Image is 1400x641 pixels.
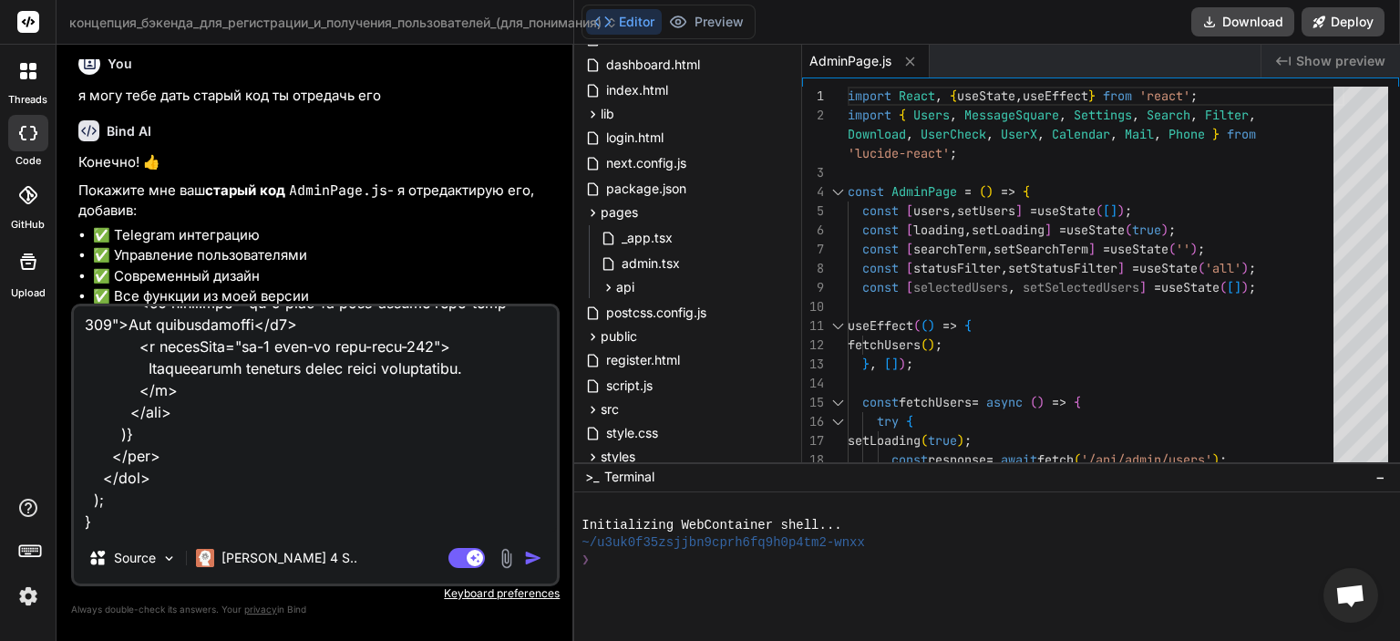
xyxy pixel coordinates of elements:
[1249,107,1256,123] span: ,
[964,317,972,334] span: {
[1125,202,1132,219] span: ;
[972,394,979,410] span: =
[913,279,1008,295] span: selectedUsers
[802,393,824,412] div: 15
[1132,107,1139,123] span: ,
[950,107,957,123] span: ,
[979,183,986,200] span: (
[1190,88,1198,104] span: ;
[620,227,674,249] span: _app.tsx
[108,55,132,73] h6: You
[1015,88,1023,104] span: ,
[1241,260,1249,276] span: )
[906,126,913,142] span: ,
[1001,126,1037,142] span: UserX
[1103,241,1110,257] span: =
[802,316,824,336] div: 11
[986,126,993,142] span: ,
[1132,260,1139,276] span: =
[993,241,1088,257] span: setSearchTerm
[604,178,688,200] span: package.json
[1081,451,1212,468] span: '/api/admin/users'
[1015,202,1023,219] span: ]
[802,163,824,182] div: 3
[913,260,1001,276] span: statusFilter
[986,451,993,468] span: =
[802,87,824,106] div: 1
[1212,451,1220,468] span: )
[906,202,913,219] span: [
[1249,279,1256,295] span: ;
[862,241,899,257] span: const
[899,356,906,372] span: )
[620,253,682,274] span: admin.tsx
[950,88,957,104] span: {
[1147,107,1190,123] span: Search
[1132,222,1161,238] span: true
[1030,202,1037,219] span: =
[1110,202,1117,219] span: ]
[906,260,913,276] span: [
[986,241,993,257] span: ,
[604,54,702,76] span: dashboard.html
[826,316,849,336] div: Click to collapse the range.
[848,336,921,353] span: fetchUsers
[802,412,824,431] div: 16
[1190,241,1198,257] span: )
[1125,126,1154,142] span: Mail
[1154,279,1161,295] span: =
[604,349,682,371] span: register.html
[1220,451,1227,468] span: ;
[848,126,906,142] span: Download
[906,279,913,295] span: [
[1168,126,1205,142] span: Phone
[802,297,824,316] div: 10
[221,549,357,567] p: [PERSON_NAME] 4 S..
[71,601,560,618] p: Always double-check its answers. Your in Bind
[11,217,45,233] label: GitHub
[1110,126,1117,142] span: ,
[826,182,849,202] div: Click to collapse the range.
[1176,241,1190,257] span: ''
[862,222,899,238] span: const
[1103,88,1132,104] span: from
[1323,568,1378,623] a: Chat öffnen
[196,549,214,567] img: Claude 4 Sonnet
[1074,451,1081,468] span: (
[1296,52,1385,70] span: Show preview
[78,86,556,107] p: я могу тебе дать старый код ты отредачь его
[921,317,928,334] span: (
[78,181,556,222] p: Покажите мне ваш - я отредактирую его, добавив:
[986,394,1023,410] span: async
[957,432,964,449] span: )
[496,548,517,569] img: attachment
[13,581,44,612] img: settings
[1096,202,1103,219] span: (
[921,126,986,142] span: UserCheck
[524,549,542,567] img: icon
[604,422,660,444] span: style.css
[1066,222,1125,238] span: useState
[1375,468,1385,486] span: −
[1161,222,1168,238] span: )
[906,241,913,257] span: [
[942,317,957,334] span: =>
[802,221,824,240] div: 6
[93,225,556,246] li: ✅ Telegram интеграцию
[244,604,277,615] span: privacy
[862,394,899,410] span: const
[11,285,46,301] label: Upload
[913,317,921,334] span: (
[802,336,824,355] div: 12
[921,432,928,449] span: (
[848,88,891,104] span: import
[802,355,824,374] div: 13
[1205,107,1249,123] span: Filter
[964,222,972,238] span: ,
[616,278,634,296] span: api
[1074,107,1132,123] span: Settings
[1241,279,1249,295] span: )
[78,152,556,173] p: Конечно! 👍
[950,202,957,219] span: ,
[604,79,670,101] span: index.html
